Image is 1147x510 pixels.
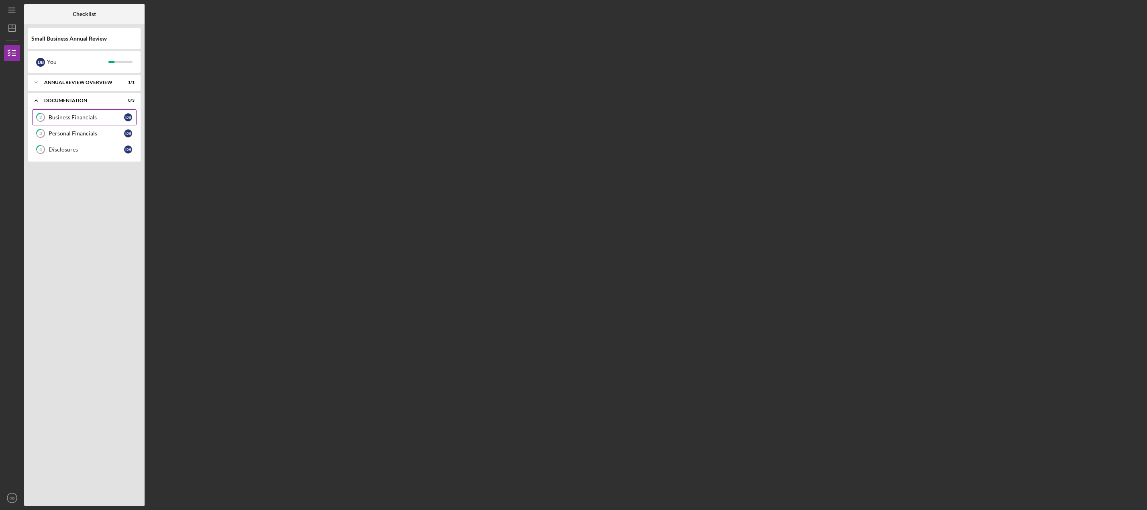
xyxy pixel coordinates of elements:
div: You [47,55,108,69]
tspan: 2 [39,115,42,120]
div: Documentation [44,98,114,103]
div: D B [124,129,132,137]
tspan: 4 [39,147,42,152]
div: Business Financials [49,114,124,121]
tspan: 3 [39,131,42,136]
div: Disclosures [49,146,124,153]
div: 1 / 1 [120,80,135,85]
div: Annual Review Overview [44,80,114,85]
a: 3Personal FinancialsDB [32,125,137,141]
div: D B [124,145,132,154]
text: DB [9,496,14,500]
div: Personal Financials [49,130,124,137]
a: 4DisclosuresDB [32,141,137,158]
div: Small Business Annual Review [31,35,137,42]
div: D B [36,58,45,67]
a: 2Business FinancialsDB [32,109,137,125]
button: DB [4,490,20,506]
b: Checklist [73,11,96,17]
div: 0 / 3 [120,98,135,103]
div: D B [124,113,132,121]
